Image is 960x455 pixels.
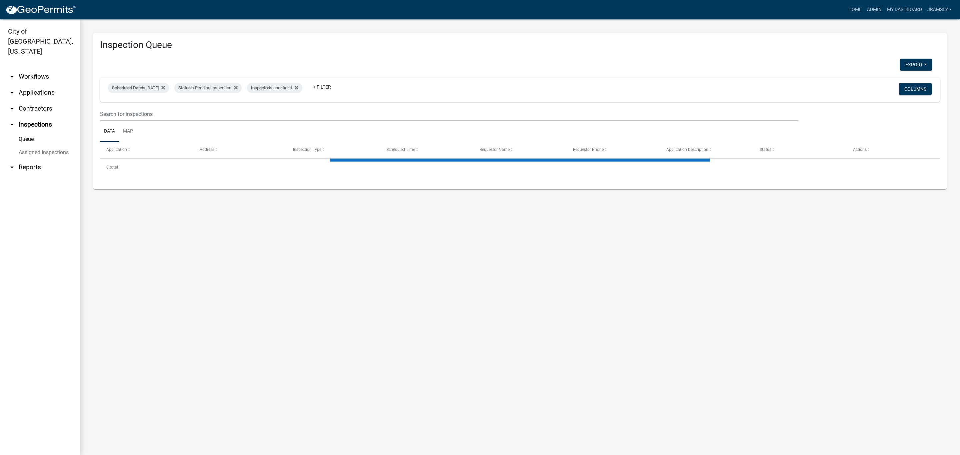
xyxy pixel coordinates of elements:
[884,3,925,16] a: My Dashboard
[386,147,415,152] span: Scheduled Time
[573,147,604,152] span: Requestor Phone
[178,85,191,90] span: Status
[100,159,940,176] div: 0 total
[193,142,287,158] datatable-header-cell: Address
[666,147,708,152] span: Application Description
[287,142,380,158] datatable-header-cell: Inspection Type
[8,105,16,113] i: arrow_drop_down
[8,121,16,129] i: arrow_drop_up
[100,142,193,158] datatable-header-cell: Application
[119,121,137,142] a: Map
[900,59,932,71] button: Export
[8,89,16,97] i: arrow_drop_down
[853,147,867,152] span: Actions
[846,3,864,16] a: Home
[106,147,127,152] span: Application
[925,3,955,16] a: jramsey
[100,107,798,121] input: Search for inspections
[864,3,884,16] a: Admin
[100,39,940,51] h3: Inspection Queue
[753,142,847,158] datatable-header-cell: Status
[473,142,567,158] datatable-header-cell: Requestor Name
[380,142,473,158] datatable-header-cell: Scheduled Time
[251,85,269,90] span: Inspector
[108,83,169,93] div: is [DATE]
[200,147,214,152] span: Address
[847,142,940,158] datatable-header-cell: Actions
[899,83,932,95] button: Columns
[293,147,321,152] span: Inspection Type
[112,85,142,90] span: Scheduled Date
[100,121,119,142] a: Data
[174,83,242,93] div: is Pending Inspection
[8,163,16,171] i: arrow_drop_down
[8,73,16,81] i: arrow_drop_down
[567,142,660,158] datatable-header-cell: Requestor Phone
[760,147,771,152] span: Status
[660,142,753,158] datatable-header-cell: Application Description
[308,81,336,93] a: + Filter
[480,147,510,152] span: Requestor Name
[247,83,302,93] div: is undefined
